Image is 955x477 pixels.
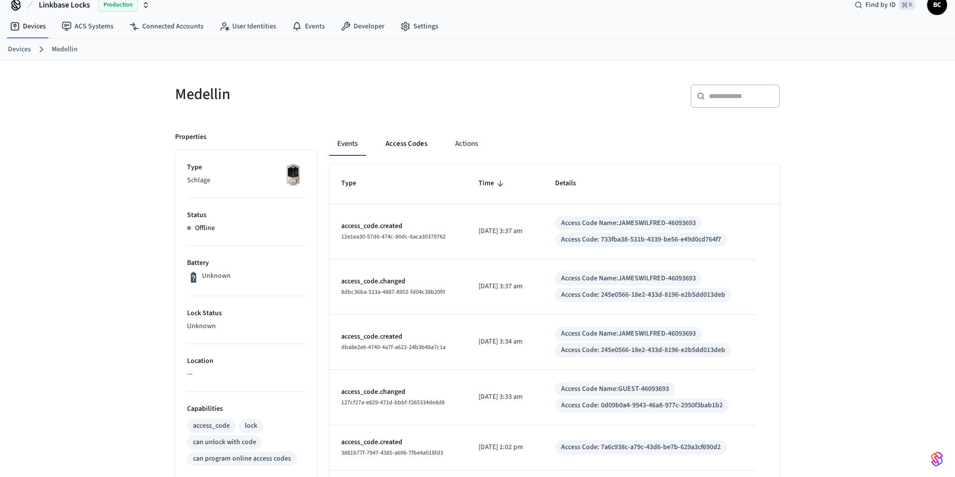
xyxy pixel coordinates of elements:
[187,404,305,414] p: Capabilities
[187,210,305,221] p: Status
[561,384,669,394] div: Access Code Name: GUEST-46093693
[561,442,721,453] div: Access Code: 7a6c938c-a79c-43d6-be7b-629a3cf690d2
[478,442,531,453] p: [DATE] 1:02 pm
[187,369,305,379] p: —
[561,218,696,229] div: Access Code Name: JAMESWILFRED-46093693
[187,175,305,186] p: Schlage
[341,343,446,352] span: dba8e2e6-4740-4a7f-a622-24b3b48a7c1a
[341,176,369,191] span: Type
[561,329,696,339] div: Access Code Name: JAMESWILFRED-46093693
[341,221,455,232] p: access_code.created
[245,421,257,431] div: lock
[281,162,305,187] img: Schlage Sense Smart Deadbolt with Camelot Trim, Front
[478,337,531,347] p: [DATE] 3:34 am
[561,290,725,300] div: Access Code: 245e0566-18e2-433d-8196-e2b5dd013deb
[195,223,215,234] p: Offline
[392,17,446,35] a: Settings
[478,176,507,191] span: Time
[341,276,455,287] p: access_code.changed
[8,44,31,55] a: Devices
[478,392,531,402] p: [DATE] 3:33 am
[54,17,121,35] a: ACS Systems
[187,258,305,268] p: Battery
[341,387,455,397] p: access_code.changed
[561,273,696,284] div: Access Code Name: JAMESWILFRED-46093693
[378,132,435,156] button: Access Codes
[329,132,780,156] div: ant example
[561,400,723,411] div: Access Code: 0d09b0a4-9943-46a8-977c-2950f3bab1b2
[52,44,78,55] a: Medellin
[478,281,531,292] p: [DATE] 3:37 am
[931,451,943,467] img: SeamLogoGradient.69752ec5.svg
[341,288,445,296] span: 8dbc36ba-513a-4887-8902-fd04c38b20f0
[187,321,305,332] p: Unknown
[447,132,486,156] button: Actions
[211,17,284,35] a: User Identities
[202,271,231,281] p: Unknown
[341,332,455,342] p: access_code.created
[121,17,211,35] a: Connected Accounts
[187,308,305,319] p: Lock Status
[175,84,472,105] h5: Medellin
[193,421,230,431] div: access_code
[341,449,443,457] span: 3881b77f-7947-4385-a606-7fbe4a018fd3
[341,398,445,407] span: 127cf27a-e829-471d-bbbf-f265334de8d8
[329,132,366,156] button: Events
[187,356,305,366] p: Location
[561,345,725,356] div: Access Code: 245e0566-18e2-433d-8196-e2b5dd013deb
[175,132,206,142] p: Properties
[555,176,589,191] span: Details
[478,226,531,237] p: [DATE] 3:37 am
[561,235,721,245] div: Access Code: 733fba38-531b-4339-be56-e49d0cd764f7
[284,17,333,35] a: Events
[333,17,392,35] a: Developer
[193,437,256,448] div: can unlock with code
[2,17,54,35] a: Devices
[341,437,455,448] p: access_code.created
[341,233,446,241] span: 12e1ea30-57d6-474c-80dc-6aca30379762
[193,454,291,464] div: can program online access codes
[187,162,305,173] p: Type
